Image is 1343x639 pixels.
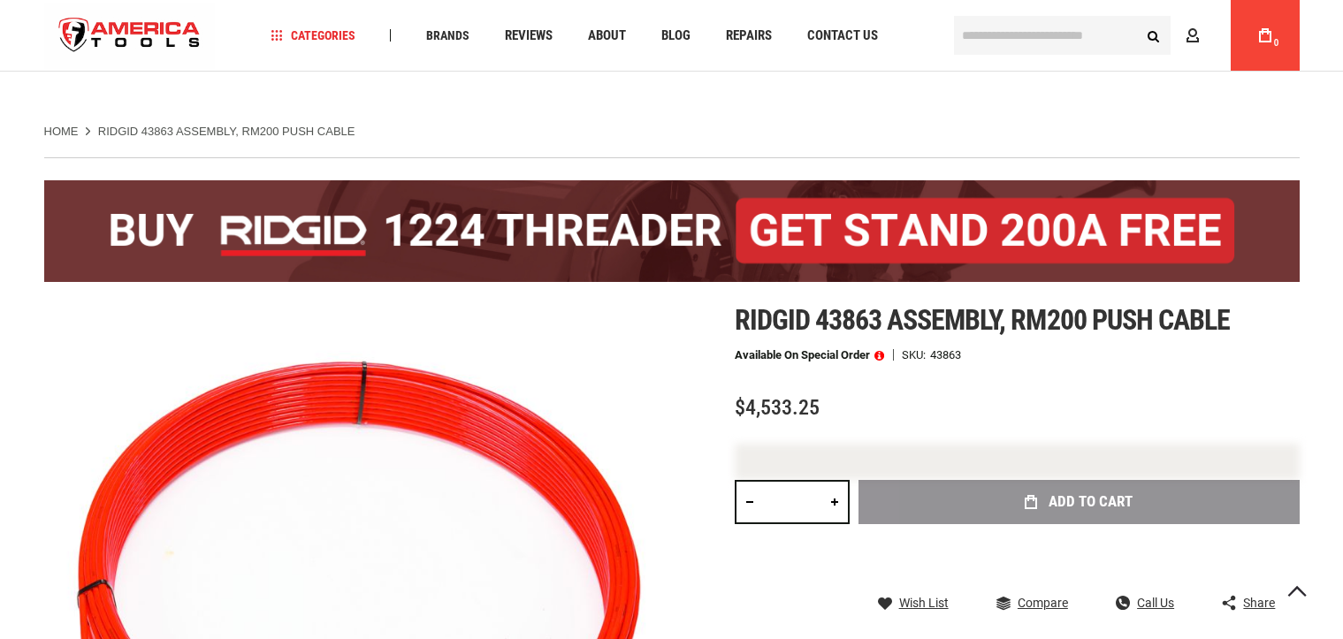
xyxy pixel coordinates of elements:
[418,24,477,48] a: Brands
[44,180,1300,282] img: BOGO: Buy the RIDGID® 1224 Threader (26092), get the 92467 200A Stand FREE!
[44,124,79,140] a: Home
[807,29,878,42] span: Contact Us
[726,29,772,42] span: Repairs
[799,24,886,48] a: Contact Us
[580,24,634,48] a: About
[98,125,355,138] strong: RIDGID 43863 ASSEMBLY, RM200 PUSH CABLE
[902,349,930,361] strong: SKU
[1243,597,1275,609] span: Share
[899,597,949,609] span: Wish List
[505,29,553,42] span: Reviews
[588,29,626,42] span: About
[735,303,1231,337] span: Ridgid 43863 assembly, rm200 push cable
[735,349,884,361] p: Available on Special Order
[735,395,820,420] span: $4,533.25
[718,24,780,48] a: Repairs
[497,24,561,48] a: Reviews
[878,595,949,611] a: Wish List
[1116,595,1174,611] a: Call Us
[661,29,691,42] span: Blog
[930,349,961,361] div: 43863
[263,24,363,48] a: Categories
[271,29,355,42] span: Categories
[1274,38,1279,48] span: 0
[1137,597,1174,609] span: Call Us
[996,595,1068,611] a: Compare
[1018,597,1068,609] span: Compare
[426,29,469,42] span: Brands
[1137,19,1171,52] button: Search
[44,3,216,69] a: store logo
[653,24,698,48] a: Blog
[44,3,216,69] img: America Tools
